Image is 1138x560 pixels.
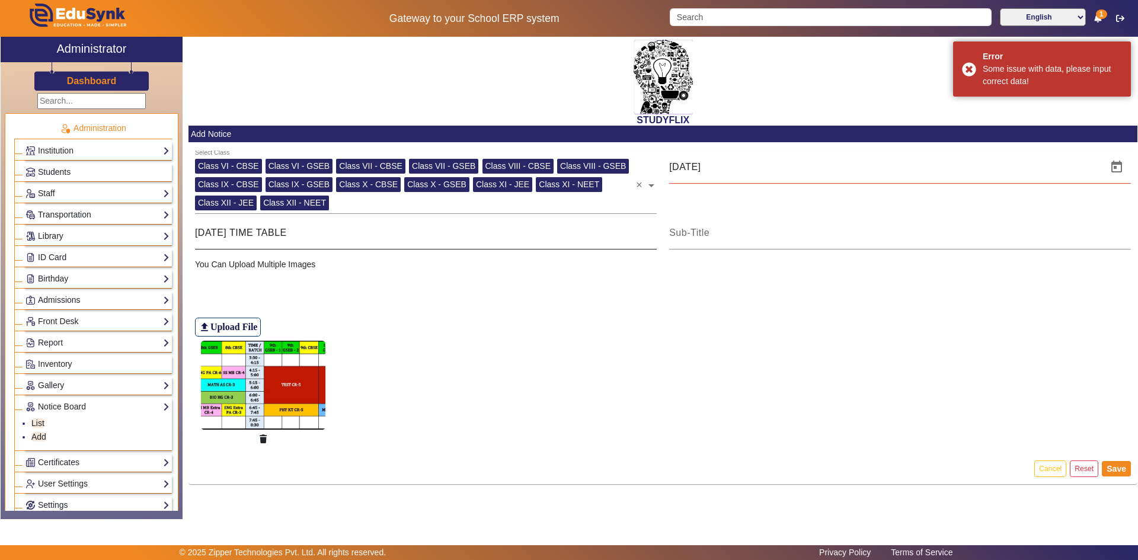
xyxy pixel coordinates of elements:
h2: Administrator [57,41,127,56]
a: List [31,418,44,428]
img: 2cf78588-21cb-46b5-846e-7ef182a85c3a [201,341,325,430]
img: Administration.png [60,123,71,134]
p: © 2025 Zipper Technologies Pvt. Ltd. All rights reserved. [180,546,386,559]
p: You Can Upload Multiple Images [195,258,1131,271]
span: Clear all [636,173,646,192]
a: Students [25,165,170,179]
div: Class XII - NEET [260,196,329,210]
div: Some issue with data, please input correct data! [983,63,1122,88]
input: Title [195,226,657,240]
div: Class X - GSEB [404,177,469,192]
mat-card-header: Add Notice [188,126,1137,142]
h3: Dashboard [67,75,117,87]
span: 1 [1096,9,1107,19]
a: Terms of Service [885,545,958,560]
button: Cancel [1034,460,1066,476]
a: Privacy Policy [813,545,877,560]
img: Students.png [26,168,35,177]
div: Error [983,50,1122,63]
input: Notice Date [669,160,1100,174]
mat-icon: file_upload [199,321,210,333]
div: Class IX - CBSE [195,177,262,192]
h6: Upload File [210,321,258,332]
div: Class XI - JEE [473,177,532,192]
div: Class XI - NEET [536,177,602,192]
button: Open calendar [1102,153,1131,181]
span: Inventory [38,359,72,369]
a: Administrator [1,37,183,62]
img: 2da83ddf-6089-4dce-a9e2-416746467bdd [634,40,693,114]
div: Class X - CBSE [336,177,401,192]
h5: Gateway to your School ERP system [291,12,657,25]
button: Save [1102,461,1131,476]
div: Class VIII - GSEB [557,159,629,174]
a: Add [31,432,46,441]
div: Class IX - GSEB [266,177,333,192]
div: Class XII - JEE [195,196,257,210]
p: Administration [14,122,172,135]
h2: STUDYFLIX [188,114,1137,126]
div: Select Class [195,148,229,158]
a: Dashboard [66,75,117,87]
span: Students [38,167,71,177]
input: Sub-Title [669,226,1131,240]
img: Inventory.png [26,360,35,369]
button: Reset [1070,460,1098,476]
input: Search... [37,93,146,109]
div: Class VII - CBSE [336,159,405,174]
div: Class VII - GSEB [409,159,478,174]
div: Class VIII - CBSE [482,159,554,174]
a: Inventory [25,357,170,371]
input: Search [670,8,991,26]
div: Class VI - GSEB [266,159,333,174]
div: Class VI - CBSE [195,159,262,174]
